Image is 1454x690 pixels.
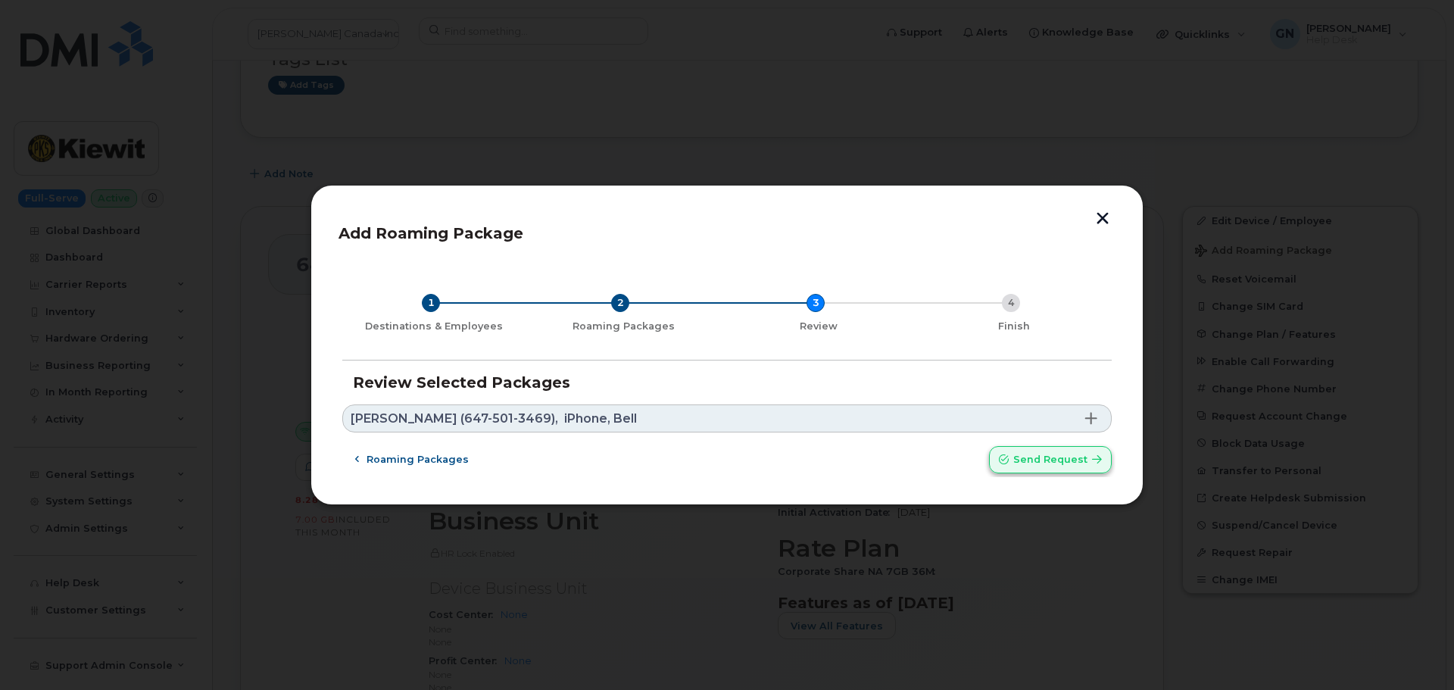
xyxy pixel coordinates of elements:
span: [PERSON_NAME] (647-501-3469), [351,413,558,425]
div: 4 [1002,294,1020,312]
span: Roaming packages [367,452,469,467]
div: Destinations & Employees [348,320,520,333]
div: Finish [922,320,1106,333]
div: Roaming Packages [532,320,715,333]
button: Send request [989,446,1112,473]
button: Roaming packages [342,446,482,473]
iframe: Messenger Launcher [1388,624,1443,679]
h3: Review Selected Packages [353,374,1101,391]
a: [PERSON_NAME] (647-501-3469),iPhone, Bell [342,404,1112,432]
div: 1 [422,294,440,312]
div: 2 [611,294,629,312]
span: iPhone, Bell [564,413,637,425]
span: Add Roaming Package [339,224,523,242]
span: Send request [1013,452,1087,467]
